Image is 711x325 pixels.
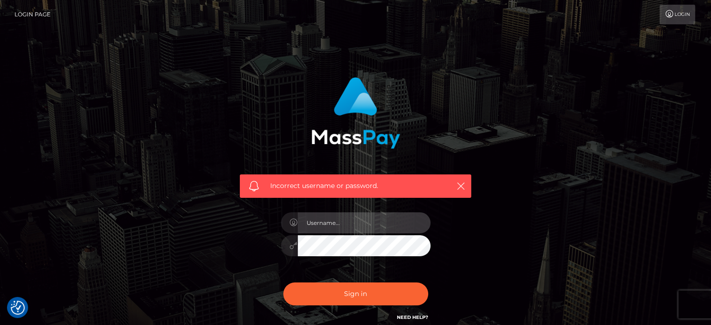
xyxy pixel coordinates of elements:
img: Revisit consent button [11,301,25,315]
button: Consent Preferences [11,301,25,315]
a: Login [660,5,695,24]
span: Incorrect username or password. [270,181,441,191]
input: Username... [298,212,431,233]
img: MassPay Login [311,77,400,149]
a: Need Help? [397,314,428,320]
a: Login Page [14,5,50,24]
button: Sign in [283,282,428,305]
